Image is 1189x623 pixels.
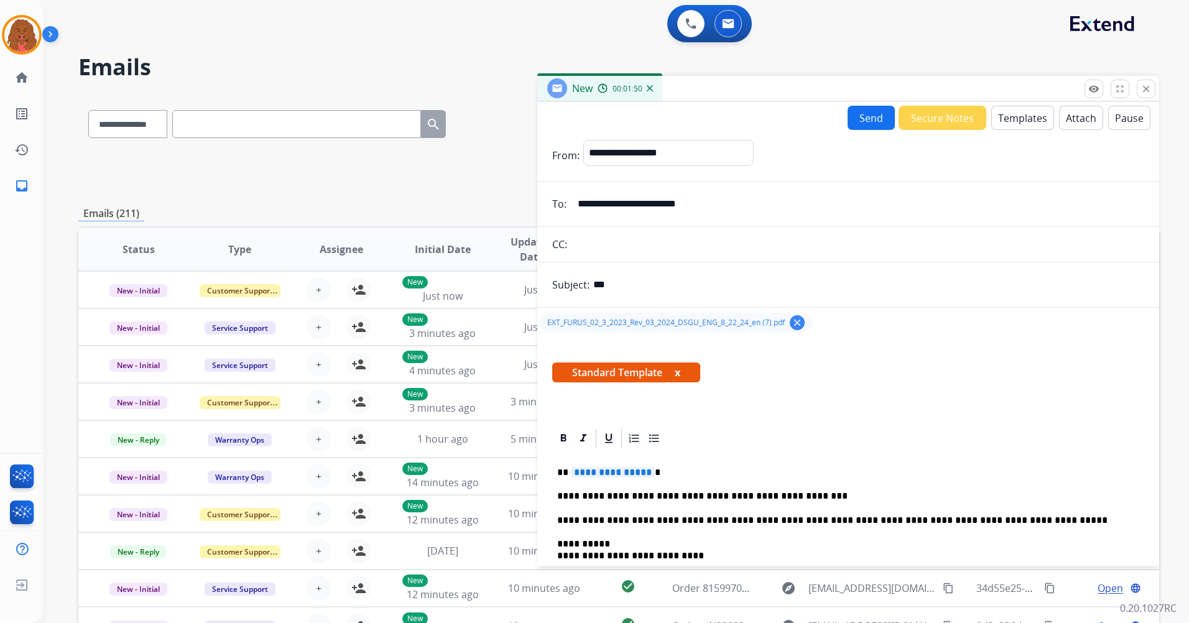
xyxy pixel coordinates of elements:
[228,242,251,257] span: Type
[200,284,280,297] span: Customer Support
[316,320,322,335] span: +
[402,313,428,326] p: New
[415,242,471,257] span: Initial Date
[316,282,322,297] span: +
[316,543,322,558] span: +
[316,469,322,484] span: +
[109,583,167,596] span: New - Initial
[109,396,167,409] span: New - Initial
[508,469,580,483] span: 10 minutes ago
[123,242,155,257] span: Status
[552,277,590,292] p: Subject:
[110,433,167,446] span: New - Reply
[645,429,664,448] div: Bullet List
[508,507,580,520] span: 10 minutes ago
[351,543,366,558] mat-icon: person_add
[351,282,366,297] mat-icon: person_add
[307,427,331,451] button: +
[78,55,1159,80] h2: Emails
[109,321,167,335] span: New - Initial
[14,178,29,193] mat-icon: inbox
[675,365,680,380] button: x
[200,545,280,558] span: Customer Support
[109,471,167,484] span: New - Initial
[508,544,580,558] span: 10 minutes ago
[552,362,700,382] span: Standard Template
[554,429,573,448] div: Bold
[613,84,642,94] span: 00:01:50
[1108,106,1150,130] button: Pause
[351,320,366,335] mat-icon: person_add
[351,431,366,446] mat-icon: person_add
[1088,83,1099,95] mat-icon: remove_red_eye
[320,242,363,257] span: Assignee
[316,581,322,596] span: +
[307,464,331,489] button: +
[423,289,463,303] span: Just now
[407,588,479,601] span: 12 minutes ago
[109,359,167,372] span: New - Initial
[621,579,636,594] mat-icon: check_circle
[109,284,167,297] span: New - Initial
[316,431,322,446] span: +
[307,315,331,339] button: +
[208,471,272,484] span: Warranty Ops
[417,432,468,446] span: 1 hour ago
[409,401,476,415] span: 3 minutes ago
[409,326,476,340] span: 3 minutes ago
[109,508,167,521] span: New - Initial
[672,581,759,595] span: Order 8159970375
[1130,583,1141,594] mat-icon: language
[402,463,428,475] p: New
[307,501,331,526] button: +
[351,581,366,596] mat-icon: person_add
[508,581,580,595] span: 10 minutes ago
[1120,601,1177,616] p: 0.20.1027RC
[351,394,366,409] mat-icon: person_add
[78,206,144,221] p: Emails (211)
[316,394,322,409] span: +
[572,81,593,95] span: New
[4,17,39,52] img: avatar
[1044,583,1055,594] mat-icon: content_copy
[1059,106,1103,130] button: Attach
[511,395,577,408] span: 3 minutes ago
[524,283,564,297] span: Just now
[316,506,322,521] span: +
[351,469,366,484] mat-icon: person_add
[409,364,476,377] span: 4 minutes ago
[14,70,29,85] mat-icon: home
[552,196,567,211] p: To:
[511,432,577,446] span: 5 minutes ago
[402,351,428,363] p: New
[792,317,803,328] mat-icon: clear
[524,320,564,334] span: Just now
[351,357,366,372] mat-icon: person_add
[1098,581,1123,596] span: Open
[14,142,29,157] mat-icon: history
[307,576,331,601] button: +
[848,106,895,130] button: Send
[426,117,441,132] mat-icon: search
[899,106,986,130] button: Secure Notes
[552,237,567,252] p: CC:
[402,500,428,512] p: New
[402,575,428,587] p: New
[427,544,458,558] span: [DATE]
[205,321,275,335] span: Service Support
[200,508,280,521] span: Customer Support
[307,538,331,563] button: +
[307,352,331,377] button: +
[504,234,560,264] span: Updated Date
[407,513,479,527] span: 12 minutes ago
[599,429,618,448] div: Underline
[552,148,580,163] p: From:
[307,277,331,302] button: +
[781,581,796,596] mat-icon: explore
[205,359,275,372] span: Service Support
[205,583,275,596] span: Service Support
[307,389,331,414] button: +
[402,388,428,400] p: New
[407,476,479,489] span: 14 minutes ago
[110,545,167,558] span: New - Reply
